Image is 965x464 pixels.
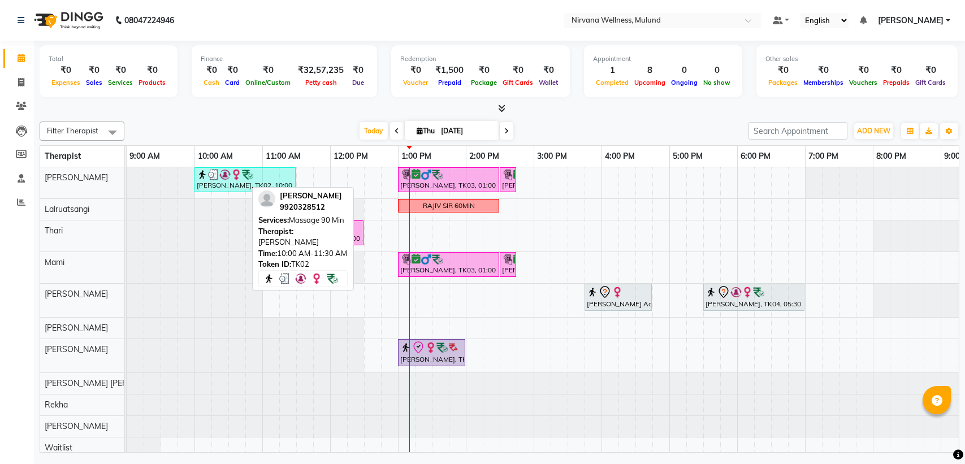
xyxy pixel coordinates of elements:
[47,126,98,135] span: Filter Therapist
[704,285,803,309] div: [PERSON_NAME], TK04, 05:30 PM-07:00 PM, Swedish 90 Min
[468,79,500,86] span: Package
[45,400,68,410] span: Rekha
[302,79,340,86] span: Petty cash
[536,79,561,86] span: Wallet
[593,64,631,77] div: 1
[765,79,800,86] span: Packages
[280,191,342,200] span: [PERSON_NAME]
[631,79,668,86] span: Upcoming
[438,123,494,140] input: 2025-09-04
[258,259,291,268] span: Token ID:
[258,227,293,236] span: Therapist:
[45,226,63,236] span: Thari
[700,64,733,77] div: 0
[846,64,880,77] div: ₹0
[536,64,561,77] div: ₹0
[83,79,105,86] span: Sales
[631,64,668,77] div: 8
[222,64,243,77] div: ₹0
[258,226,348,248] div: [PERSON_NAME]
[196,169,295,190] div: [PERSON_NAME], TK02, 10:00 AM-11:30 AM, Massage 90 Min
[586,285,651,309] div: [PERSON_NAME] Advertising and Mrketing GST no. 27AKAPT5430D1ZD, TK05, 03:45 PM-04:45 PM, Swedish ...
[45,421,108,431] span: [PERSON_NAME]
[500,79,536,86] span: Gift Cards
[124,5,174,36] b: 08047224946
[49,64,83,77] div: ₹0
[738,148,773,164] a: 6:00 PM
[806,148,841,164] a: 7:00 PM
[431,64,468,77] div: ₹1,500
[243,79,293,86] span: Online/Custom
[846,79,880,86] span: Vouchers
[748,122,847,140] input: Search Appointment
[201,54,368,64] div: Finance
[83,64,105,77] div: ₹0
[593,54,733,64] div: Appointment
[880,64,912,77] div: ₹0
[331,148,371,164] a: 12:00 PM
[49,54,168,64] div: Total
[912,64,949,77] div: ₹0
[293,64,348,77] div: ₹32,57,235
[201,79,222,86] span: Cash
[501,169,515,190] div: [PERSON_NAME], TK03, 02:30 PM-02:45 PM, Steam
[136,64,168,77] div: ₹0
[501,254,515,275] div: [PERSON_NAME], TK03, 02:30 PM-02:45 PM, Steam
[105,64,136,77] div: ₹0
[45,378,174,388] span: [PERSON_NAME] [PERSON_NAME]
[222,79,243,86] span: Card
[423,201,475,211] div: RAJIV SIR 60MIN
[400,79,431,86] span: Voucher
[593,79,631,86] span: Completed
[500,64,536,77] div: ₹0
[258,259,348,270] div: TK02
[873,148,909,164] a: 8:00 PM
[700,79,733,86] span: No show
[668,79,700,86] span: Ongoing
[195,148,236,164] a: 10:00 AM
[201,64,222,77] div: ₹0
[878,15,944,27] span: [PERSON_NAME]
[765,64,800,77] div: ₹0
[280,202,342,213] div: 9920328512
[45,443,72,453] span: Waitlist
[49,79,83,86] span: Expenses
[912,79,949,86] span: Gift Cards
[360,122,388,140] span: Today
[45,344,108,354] span: [PERSON_NAME]
[414,127,438,135] span: Thu
[263,148,304,164] a: 11:00 AM
[400,64,431,77] div: ₹0
[399,169,498,190] div: [PERSON_NAME], TK03, 01:00 PM-02:30 PM, Ayurvedic Massage 90 Min
[399,341,464,365] div: [PERSON_NAME], TK06, 01:00 PM-02:00 PM, Swedish 60 Min
[765,54,949,64] div: Other sales
[45,204,89,214] span: Lalruatsangi
[435,79,464,86] span: Prepaid
[670,148,706,164] a: 5:00 PM
[289,215,344,224] span: Massage 90 Min
[45,172,108,183] span: [PERSON_NAME]
[399,148,434,164] a: 1:00 PM
[468,64,500,77] div: ₹0
[258,190,275,207] img: profile
[45,151,81,161] span: Therapist
[258,248,348,259] div: 10:00 AM-11:30 AM
[127,148,163,164] a: 9:00 AM
[534,148,570,164] a: 3:00 PM
[45,289,108,299] span: [PERSON_NAME]
[45,257,64,267] span: Mami
[348,64,368,77] div: ₹0
[243,64,293,77] div: ₹0
[800,64,846,77] div: ₹0
[800,79,846,86] span: Memberships
[918,419,954,453] iframe: chat widget
[880,79,912,86] span: Prepaids
[349,79,367,86] span: Due
[45,323,108,333] span: [PERSON_NAME]
[258,249,277,258] span: Time:
[258,215,289,224] span: Services:
[400,54,561,64] div: Redemption
[602,148,638,164] a: 4:00 PM
[29,5,106,36] img: logo
[854,123,893,139] button: ADD NEW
